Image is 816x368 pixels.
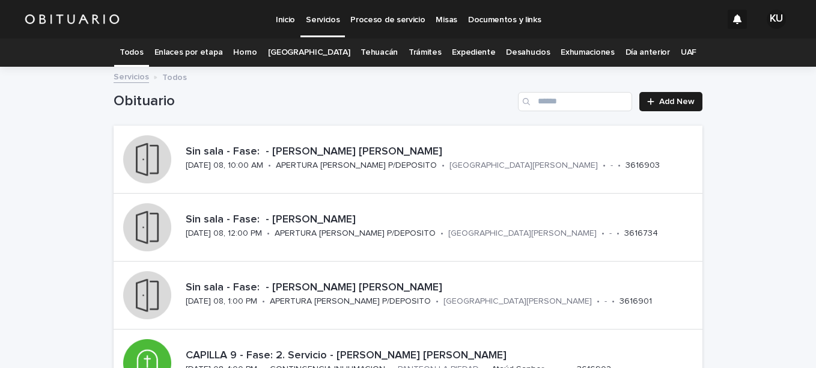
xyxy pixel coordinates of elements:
[186,228,262,239] p: [DATE] 08, 12:00 PM
[612,296,615,307] p: •
[275,228,436,239] p: APERTURA [PERSON_NAME] P/DEPOSITO
[561,38,614,67] a: Exhumaciones
[618,161,621,171] p: •
[154,38,223,67] a: Enlaces por etapa
[361,38,398,67] a: Tehuacán
[603,161,606,171] p: •
[610,161,613,171] p: -
[617,228,620,239] p: •
[114,194,702,262] a: Sin sala - Fase: - [PERSON_NAME][DATE] 08, 12:00 PM•APERTURA [PERSON_NAME] P/DEPOSITO•[GEOGRAPHIC...
[262,296,265,307] p: •
[452,38,495,67] a: Expediente
[597,296,600,307] p: •
[506,38,550,67] a: Desahucios
[268,161,271,171] p: •
[186,161,263,171] p: [DATE] 08, 10:00 AM
[609,228,612,239] p: -
[681,38,696,67] a: UAF
[436,296,439,307] p: •
[659,97,695,106] span: Add New
[114,69,149,83] a: Servicios
[626,38,670,67] a: Día anterior
[267,228,270,239] p: •
[162,70,187,83] p: Todos
[114,126,702,194] a: Sin sala - Fase: - [PERSON_NAME] [PERSON_NAME][DATE] 08, 10:00 AM•APERTURA [PERSON_NAME] P/DEPOSI...
[443,296,592,307] p: [GEOGRAPHIC_DATA][PERSON_NAME]
[233,38,257,67] a: Horno
[186,296,257,307] p: [DATE] 08, 1:00 PM
[276,161,437,171] p: APERTURA [PERSON_NAME] P/DEPOSITO
[186,281,698,295] p: Sin sala - Fase: - [PERSON_NAME] [PERSON_NAME]
[270,296,431,307] p: APERTURA [PERSON_NAME] P/DEPOSITO
[626,161,660,171] p: 3616903
[120,38,143,67] a: Todos
[518,92,632,111] input: Search
[639,92,702,111] a: Add New
[620,296,652,307] p: 3616901
[767,10,786,29] div: KU
[601,228,604,239] p: •
[440,228,443,239] p: •
[624,228,658,239] p: 3616734
[114,93,513,110] h1: Obituario
[186,349,698,363] p: CAPILLA 9 - Fase: 2. Servicio - [PERSON_NAME] [PERSON_NAME]
[114,262,702,330] a: Sin sala - Fase: - [PERSON_NAME] [PERSON_NAME][DATE] 08, 1:00 PM•APERTURA [PERSON_NAME] P/DEPOSIT...
[448,228,597,239] p: [GEOGRAPHIC_DATA][PERSON_NAME]
[186,146,698,159] p: Sin sala - Fase: - [PERSON_NAME] [PERSON_NAME]
[449,161,598,171] p: [GEOGRAPHIC_DATA][PERSON_NAME]
[604,296,607,307] p: -
[409,38,442,67] a: Trámites
[268,38,350,67] a: [GEOGRAPHIC_DATA]
[24,7,120,31] img: HUM7g2VNRLqGMmR9WVqf
[442,161,445,171] p: •
[186,213,698,227] p: Sin sala - Fase: - [PERSON_NAME]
